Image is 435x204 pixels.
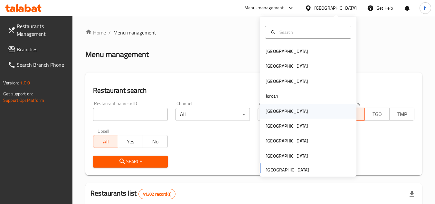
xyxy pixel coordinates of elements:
li: / [109,29,111,36]
div: [GEOGRAPHIC_DATA] [266,137,308,144]
a: Support.OpsPlatform [3,96,44,104]
button: Yes [118,135,143,148]
div: [GEOGRAPHIC_DATA] [314,5,357,12]
button: Search [93,156,167,168]
span: Restaurants Management [17,22,68,38]
span: TGO [367,110,387,119]
span: TMP [392,110,412,119]
span: Menu management [113,29,156,36]
nav: breadcrumb [85,29,422,36]
span: Get support on: [3,90,33,98]
label: Delivery [345,101,361,106]
span: 1.0.0 [20,79,30,87]
span: h [424,5,427,12]
div: [GEOGRAPHIC_DATA] [266,78,308,85]
div: Export file [404,186,420,202]
input: Search [277,29,347,36]
label: Upsell [98,129,109,133]
div: [GEOGRAPHIC_DATA] [266,108,308,115]
a: Home [85,29,106,36]
a: Search Branch Phone [3,57,73,73]
div: Menu-management [244,4,284,12]
h2: Restaurants list [90,189,175,199]
span: 41302 record(s) [139,191,175,197]
div: Total records count [138,189,175,199]
span: No [146,137,165,146]
span: Search [98,158,162,166]
button: TGO [364,108,390,121]
span: Branches [17,45,68,53]
div: [GEOGRAPHIC_DATA] [266,122,308,130]
div: Jordan [266,92,278,100]
div: [GEOGRAPHIC_DATA] [266,48,308,55]
div: All [175,108,250,121]
h2: Restaurant search [93,86,414,95]
button: All [93,135,118,148]
span: Yes [121,137,140,146]
button: TMP [389,108,414,121]
input: Search for restaurant name or ID.. [93,108,167,121]
div: All [258,108,332,121]
span: Search Branch Phone [17,61,68,69]
div: [GEOGRAPHIC_DATA] [266,63,308,70]
button: No [143,135,168,148]
div: [GEOGRAPHIC_DATA] [266,152,308,160]
h2: Menu management [85,49,149,60]
span: Version: [3,79,19,87]
a: Restaurants Management [3,18,73,42]
a: Branches [3,42,73,57]
span: All [96,137,116,146]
